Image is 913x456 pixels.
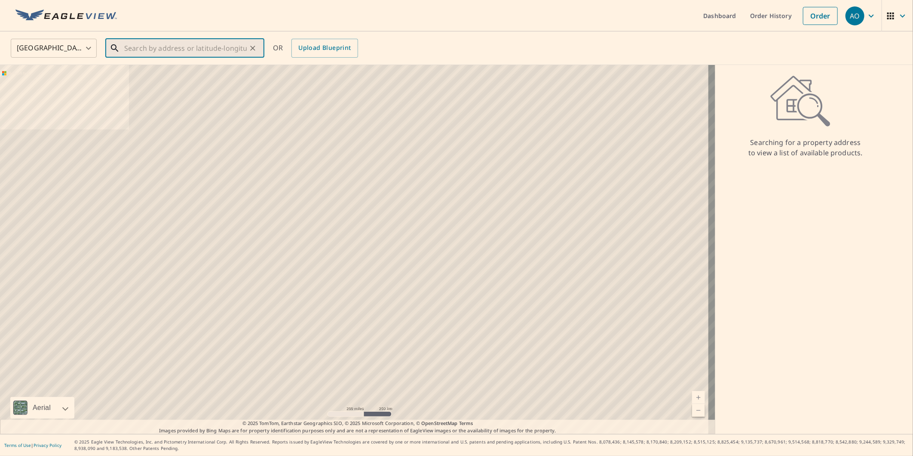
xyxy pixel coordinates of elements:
a: Upload Blueprint [291,39,358,58]
a: Terms [459,420,473,426]
button: Clear [247,42,259,54]
p: | [4,443,61,448]
p: © 2025 Eagle View Technologies, Inc. and Pictometry International Corp. All Rights Reserved. Repo... [74,439,909,452]
a: OpenStreetMap [421,420,457,426]
p: Searching for a property address to view a list of available products. [748,137,863,158]
div: OR [273,39,358,58]
input: Search by address or latitude-longitude [124,36,247,60]
a: Privacy Policy [34,442,61,448]
span: © 2025 TomTom, Earthstar Geographics SIO, © 2025 Microsoft Corporation, © [242,420,473,427]
div: Aerial [10,397,74,419]
a: Current Level 5, Zoom Out [692,404,705,417]
div: [GEOGRAPHIC_DATA] [11,36,97,60]
a: Current Level 5, Zoom In [692,391,705,404]
a: Terms of Use [4,442,31,448]
div: Aerial [30,397,53,419]
img: EV Logo [15,9,117,22]
span: Upload Blueprint [298,43,351,53]
a: Order [803,7,838,25]
div: AO [846,6,864,25]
